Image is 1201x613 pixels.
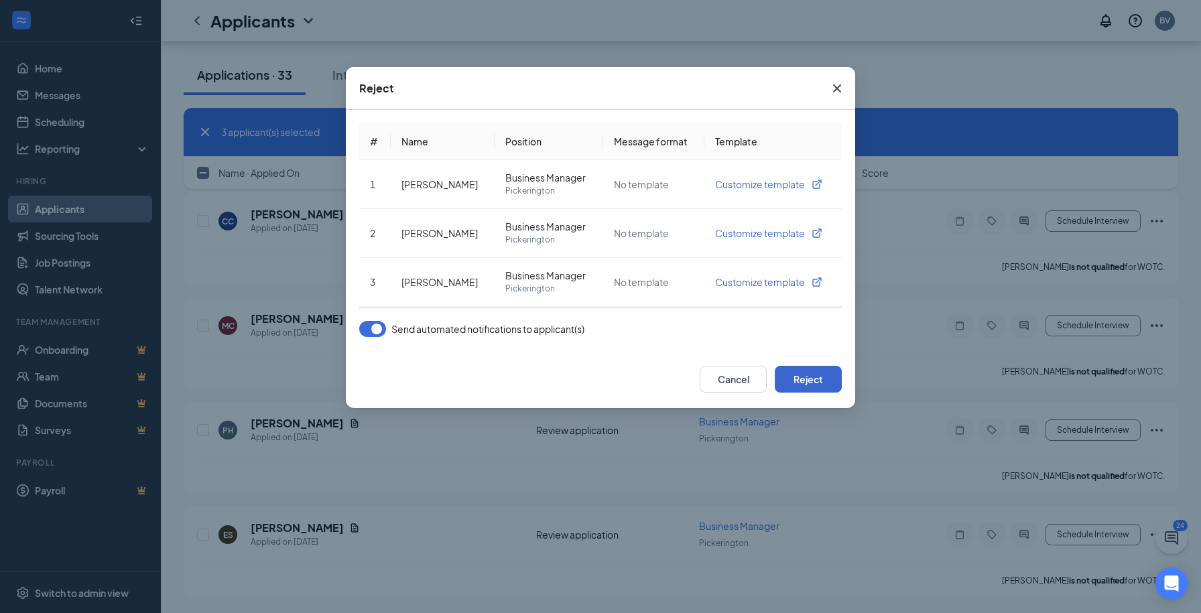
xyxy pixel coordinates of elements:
svg: ExternalLink [812,228,822,239]
span: Customize template [715,275,831,289]
span: Pickerington [505,233,592,247]
svg: Cross [829,80,845,96]
th: # [359,123,391,160]
svg: ExternalLink [812,277,822,287]
button: Cancel [700,366,767,393]
th: Message format [603,123,704,160]
a: Customize template ExternalLink [715,275,831,289]
td: [PERSON_NAME] [391,258,495,307]
span: 1 [370,178,375,190]
span: Business Manager [505,171,592,184]
span: No template [614,178,669,190]
span: Business Manager [505,269,592,282]
a: Customize template ExternalLink [715,178,831,191]
span: No template [614,276,669,288]
td: [PERSON_NAME] [391,160,495,209]
span: No template [614,227,669,239]
a: Customize template ExternalLink [715,226,831,240]
th: Name [391,123,495,160]
div: Reject [359,81,394,96]
span: Pickerington [505,282,592,295]
th: Template [704,123,842,160]
div: Open Intercom Messenger [1155,567,1188,600]
span: Customize template [715,226,831,240]
span: 2 [370,227,375,239]
span: 3 [370,276,375,288]
span: Business Manager [505,220,592,233]
span: Customize template [715,178,831,191]
td: [PERSON_NAME] [391,209,495,258]
span: Send automated notifications to applicant(s) [391,321,584,337]
button: Reject [775,366,842,393]
svg: ExternalLink [812,179,822,190]
th: Position [495,123,603,160]
span: Pickerington [505,184,592,198]
button: Close [819,67,855,110]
